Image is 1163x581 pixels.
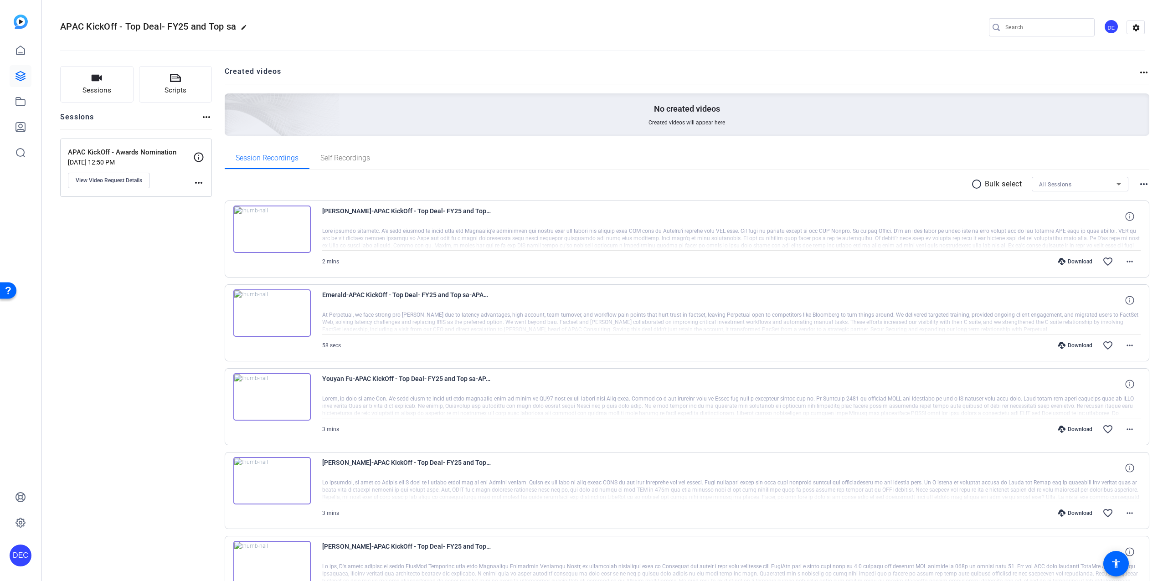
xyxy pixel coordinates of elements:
span: [PERSON_NAME]-APAC KickOff - Top Deal- FY25 and Top sa-APAC KickOff - Awards Nomination-175690241... [322,457,491,479]
mat-icon: favorite_border [1102,256,1113,267]
mat-icon: more_horiz [1124,340,1135,351]
span: Emerald-APAC KickOff - Top Deal- FY25 and Top sa-APAC KickOff - Awards Nomination-1756950005840-s... [322,289,491,311]
mat-icon: more_horiz [1138,67,1149,78]
mat-icon: more_horiz [201,112,212,123]
button: View Video Request Details [68,173,150,188]
input: Search [1005,22,1087,33]
span: 58 secs [322,342,341,349]
mat-icon: more_horiz [193,177,204,188]
span: Youyan Fu-APAC KickOff - Top Deal- FY25 and Top sa-APAC KickOff - Awards Nomination-1756917939750... [322,373,491,395]
p: Bulk select [985,179,1022,190]
h2: Sessions [60,112,94,129]
button: Scripts [139,66,212,103]
span: APAC KickOff - Top Deal- FY25 and Top sa [60,21,236,32]
span: Scripts [165,85,186,96]
div: DEC [10,545,31,566]
mat-icon: more_horiz [1138,179,1149,190]
mat-icon: more_horiz [1124,424,1135,435]
img: thumb-nail [233,457,311,504]
mat-icon: settings [1127,21,1145,35]
img: thumb-nail [233,206,311,253]
div: Download [1054,342,1097,349]
p: No created videos [654,103,720,114]
div: DE [1104,19,1119,34]
p: [DATE] 12:50 PM [68,159,193,166]
mat-icon: favorite_border [1102,508,1113,519]
div: Download [1054,509,1097,517]
mat-icon: edit [241,24,252,35]
span: [PERSON_NAME]-APAC KickOff - Top Deal- FY25 and Top sa-APAC KickOff - Awards Nomination-175679180... [322,541,491,563]
span: Session Recordings [236,154,298,162]
span: View Video Request Details [76,177,142,184]
span: All Sessions [1039,181,1071,188]
span: [PERSON_NAME]-APAC KickOff - Top Deal- FY25 and Top sa-APAC KickOff - Awards Nomination-175697854... [322,206,491,227]
mat-icon: more_horiz [1124,508,1135,519]
mat-icon: accessibility [1111,558,1122,569]
mat-icon: radio_button_unchecked [971,179,985,190]
span: Self Recordings [320,154,370,162]
h2: Created videos [225,66,1139,84]
span: 3 mins [322,426,339,432]
p: APAC KickOff - Awards Nomination [68,147,193,158]
span: Created videos will appear here [648,119,725,126]
span: 3 mins [322,510,339,516]
img: blue-gradient.svg [14,15,28,29]
img: Creted videos background [123,3,340,201]
mat-icon: favorite_border [1102,424,1113,435]
div: Download [1054,258,1097,265]
ngx-avatar: David Edric Collado [1104,19,1120,35]
img: thumb-nail [233,373,311,421]
span: 2 mins [322,258,339,265]
span: Sessions [82,85,111,96]
img: thumb-nail [233,289,311,337]
button: Sessions [60,66,134,103]
mat-icon: favorite_border [1102,340,1113,351]
div: Download [1054,426,1097,433]
mat-icon: more_horiz [1124,256,1135,267]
